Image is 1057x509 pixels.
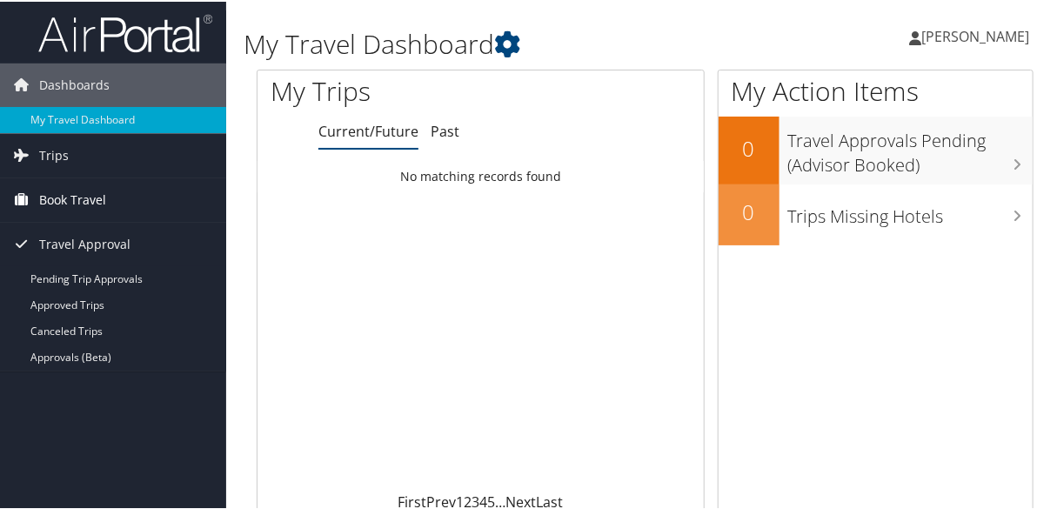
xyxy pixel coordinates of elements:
[318,120,418,139] a: Current/Future
[909,9,1047,61] a: [PERSON_NAME]
[719,71,1033,108] h1: My Action Items
[788,194,1033,227] h3: Trips Missing Hotels
[431,120,459,139] a: Past
[719,132,779,162] h2: 0
[271,71,505,108] h1: My Trips
[258,159,704,191] td: No matching records found
[39,132,69,176] span: Trips
[39,177,106,220] span: Book Travel
[719,183,1033,244] a: 0Trips Missing Hotels
[719,196,779,225] h2: 0
[921,25,1029,44] span: [PERSON_NAME]
[39,221,130,265] span: Travel Approval
[38,11,212,52] img: airportal-logo.png
[244,24,779,61] h1: My Travel Dashboard
[788,118,1033,176] h3: Travel Approvals Pending (Advisor Booked)
[719,115,1033,182] a: 0Travel Approvals Pending (Advisor Booked)
[39,62,110,105] span: Dashboards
